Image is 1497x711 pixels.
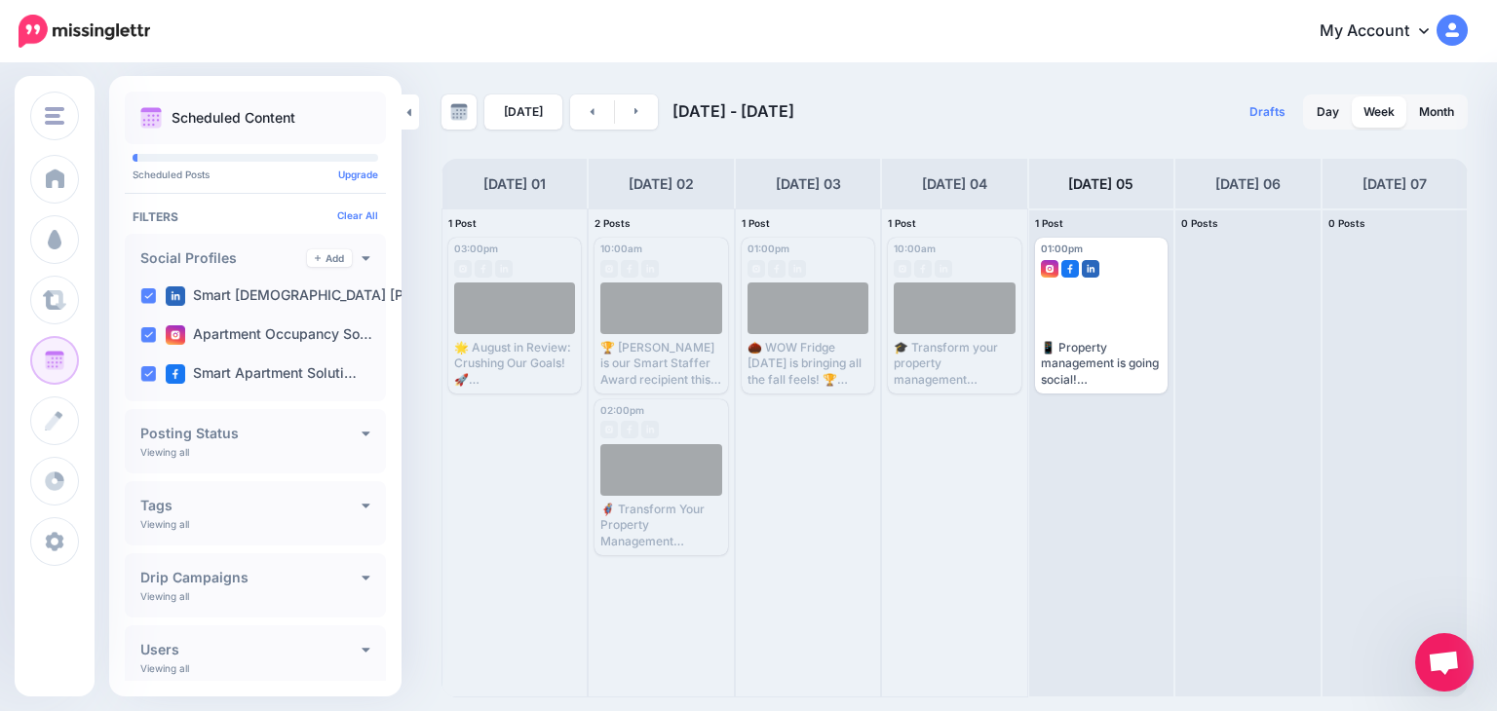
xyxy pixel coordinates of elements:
img: instagram-grey-square.png [894,260,911,278]
a: [DATE] [484,94,562,130]
img: linkedin-grey-square.png [641,260,659,278]
a: Month [1407,96,1466,128]
img: instagram-square.png [1041,260,1058,278]
img: instagram-grey-square.png [600,421,618,438]
span: Drafts [1249,106,1286,118]
img: facebook-grey-square.png [914,260,932,278]
img: linkedin-square.png [1082,260,1099,278]
a: Upgrade [338,168,378,180]
div: 📱 Property management is going social! In her JPM article "Marketing Magic," Smart [DEMOGRAPHIC_D... [1041,340,1162,388]
span: 1 Post [742,217,770,229]
img: instagram-square.png [166,325,185,345]
span: 2 Posts [595,217,631,229]
p: Viewing all [140,662,189,674]
label: Smart [DEMOGRAPHIC_DATA] [PERSON_NAME]… [166,286,515,306]
img: linkedin-grey-square.png [788,260,806,278]
a: Drafts [1238,94,1297,130]
h4: [DATE] 01 [483,172,546,196]
img: instagram-grey-square.png [454,260,472,278]
div: 🌟 August in Review: Crushing Our Goals! 🚀 What an incredible month it's been at Smart Apartment S... [454,340,575,388]
span: 1 Post [448,217,477,229]
h4: [DATE] 02 [629,172,694,196]
h4: [DATE] 06 [1215,172,1281,196]
h4: Posting Status [140,427,362,440]
img: linkedin-grey-square.png [495,260,513,278]
span: 1 Post [888,217,916,229]
span: 0 Posts [1181,217,1218,229]
img: Missinglettr [19,15,150,48]
img: facebook-grey-square.png [621,421,638,438]
p: Viewing all [140,446,189,458]
span: 01:00pm [748,243,789,254]
img: facebook-grey-square.png [475,260,492,278]
p: Viewing all [140,518,189,530]
img: linkedin-grey-square.png [935,260,952,278]
div: 🎓 Transform your property management expertise with @smartchickmegan's on-demand sessions at IREM... [894,340,1015,388]
img: facebook-grey-square.png [768,260,786,278]
div: 🦸‍♂️ Transform Your Property Management Communication Skills 🎮 Master these 6 essential tips for ... [600,502,721,549]
img: linkedin-grey-square.png [641,421,659,438]
h4: Tags [140,499,362,512]
label: Smart Apartment Soluti… [166,364,357,384]
a: My Account [1300,8,1468,56]
p: Scheduled Content [172,111,295,125]
a: Clear All [337,209,378,221]
h4: Drip Campaigns [140,571,362,584]
h4: [DATE] 07 [1363,172,1427,196]
span: 1 Post [1035,217,1063,229]
span: 02:00pm [600,404,644,416]
img: facebook-grey-square.png [621,260,638,278]
h4: Users [140,643,362,656]
p: Viewing all [140,590,189,602]
img: menu.png [45,107,64,125]
a: Week [1352,96,1406,128]
img: calendar.png [140,107,162,129]
img: facebook-square.png [166,364,185,384]
span: 10:00am [600,243,642,254]
img: facebook-square.png [1061,260,1079,278]
a: Add [307,249,352,267]
div: 🏆 [PERSON_NAME] is our Smart Staffer Award recipient this week! 🎉 We're grateful for your commitm... [600,340,721,388]
p: Scheduled Posts [133,169,378,179]
img: linkedin-square.png [166,286,185,306]
a: Open chat [1415,633,1474,692]
span: 03:00pm [454,243,498,254]
span: 0 Posts [1328,217,1365,229]
span: [DATE] - [DATE] [672,101,794,121]
img: instagram-grey-square.png [748,260,765,278]
h4: [DATE] 03 [776,172,841,196]
span: 01:00pm [1041,243,1083,254]
img: calendar-grey-darker.png [450,103,468,121]
div: 🌰 WOW Fridge [DATE] is bringing all the fall feels! 🏆 Our adventure through spectacular apartment... [748,340,868,388]
label: Apartment Occupancy So… [166,325,372,345]
h4: Filters [133,209,378,224]
a: Day [1305,96,1351,128]
h4: [DATE] 04 [922,172,987,196]
span: 10:00am [894,243,936,254]
h4: [DATE] 05 [1068,172,1133,196]
h4: Social Profiles [140,251,307,265]
img: instagram-grey-square.png [600,260,618,278]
